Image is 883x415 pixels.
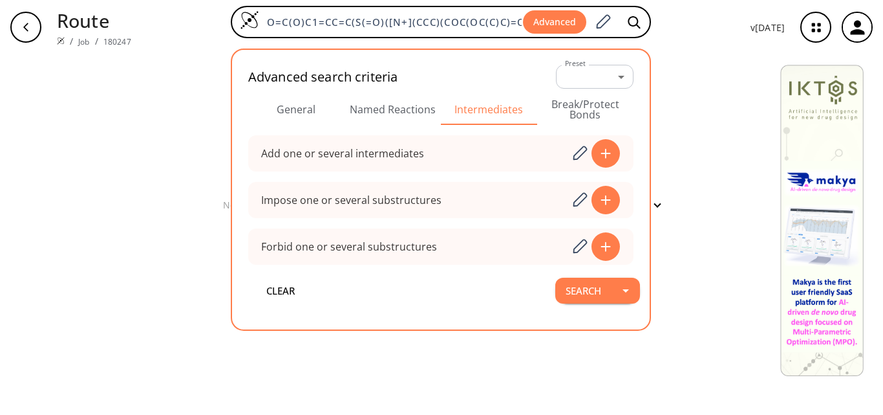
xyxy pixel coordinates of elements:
[223,198,269,212] p: No results
[70,34,73,48] li: /
[248,69,398,85] h2: Advanced search criteria
[103,36,131,47] a: 180247
[780,65,864,376] img: Banner
[345,94,441,125] button: Named Reactions
[523,10,586,34] button: Advanced
[441,94,537,125] button: Intermediates
[78,36,89,47] a: Job
[261,195,441,205] div: Impose one or several substructures
[261,148,424,159] div: Add one or several intermediates
[750,21,785,34] p: v [DATE]
[57,37,65,45] img: Spaya logo
[95,34,98,48] li: /
[619,200,660,210] button: Filter
[261,241,437,252] div: Forbid one or several substructures
[248,94,345,125] button: General
[57,6,131,34] p: Route
[537,94,633,125] button: Break/Protect Bonds
[248,94,633,125] div: Advanced Search Tabs
[240,10,259,30] img: Logo Spaya
[242,278,319,304] button: clear
[555,278,612,304] button: Search
[259,16,523,28] input: Enter SMILES
[565,59,586,69] label: Preset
